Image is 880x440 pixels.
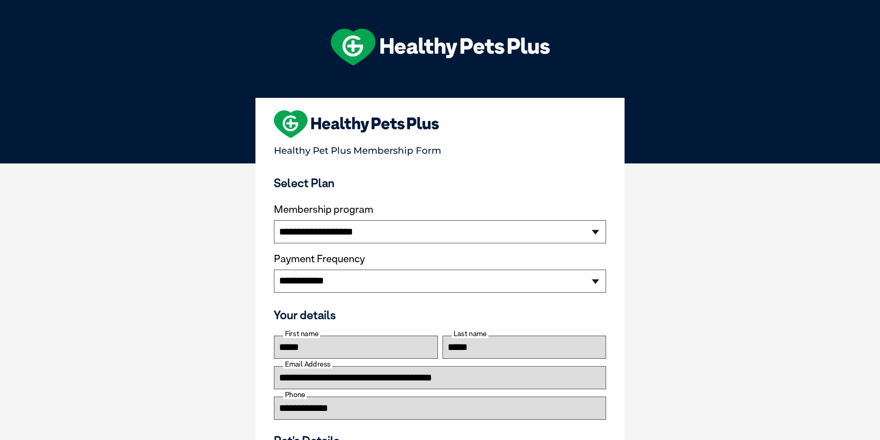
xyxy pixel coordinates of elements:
[283,330,320,338] label: First name
[274,308,606,322] h3: Your details
[452,330,488,338] label: Last name
[274,110,439,138] img: heart-shape-hpp-logo-large.png
[274,141,606,156] p: Healthy Pet Plus Membership Form
[274,253,365,265] label: Payment Frequency
[274,176,606,190] h3: Select Plan
[274,204,606,216] label: Membership program
[283,391,307,399] label: Phone
[283,360,332,368] label: Email Address
[331,29,550,66] img: hpp-logo-landscape-green-white.png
